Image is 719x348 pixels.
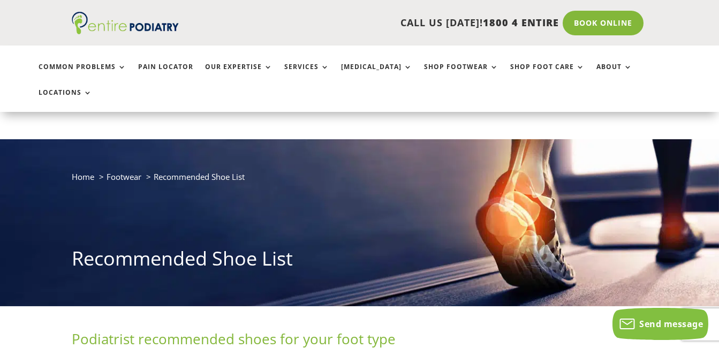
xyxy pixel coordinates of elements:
[205,63,273,86] a: Our Expertise
[202,16,559,30] p: CALL US [DATE]!
[138,63,193,86] a: Pain Locator
[284,63,329,86] a: Services
[72,26,179,36] a: Entire Podiatry
[639,318,703,330] span: Send message
[72,170,647,192] nav: breadcrumb
[510,63,585,86] a: Shop Foot Care
[612,308,708,340] button: Send message
[154,171,245,182] span: Recommended Shoe List
[483,16,559,29] span: 1800 4 ENTIRE
[72,171,94,182] a: Home
[39,63,126,86] a: Common Problems
[341,63,412,86] a: [MEDICAL_DATA]
[72,12,179,34] img: logo (1)
[107,171,141,182] a: Footwear
[596,63,632,86] a: About
[39,89,92,112] a: Locations
[72,245,647,277] h1: Recommended Shoe List
[424,63,498,86] a: Shop Footwear
[563,11,644,35] a: Book Online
